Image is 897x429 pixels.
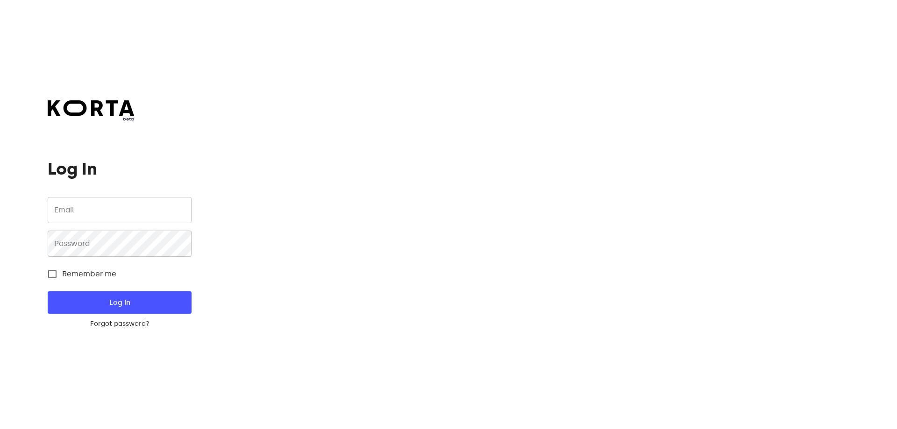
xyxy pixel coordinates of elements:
[62,268,116,280] span: Remember me
[63,296,176,309] span: Log In
[48,160,191,178] h1: Log In
[48,100,134,122] a: beta
[48,116,134,122] span: beta
[48,100,134,116] img: Korta
[48,291,191,314] button: Log In
[48,319,191,329] a: Forgot password?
